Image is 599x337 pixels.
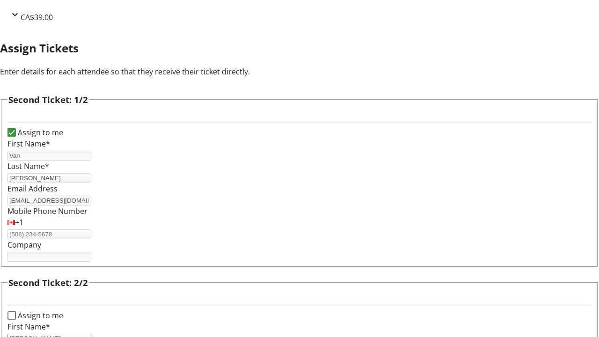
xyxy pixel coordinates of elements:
label: Mobile Phone Number [7,206,88,216]
span: CA$39.00 [21,12,53,22]
label: Assign to me [16,310,63,321]
label: Assign to me [16,127,63,138]
label: Company [7,240,41,250]
input: (506) 234-5678 [7,229,90,239]
h3: Second Ticket: 2/2 [8,276,88,289]
label: First Name* [7,139,50,149]
label: Email Address [7,183,58,194]
label: Last Name* [7,161,49,171]
label: First Name* [7,322,50,332]
h3: Second Ticket: 1/2 [8,93,88,106]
